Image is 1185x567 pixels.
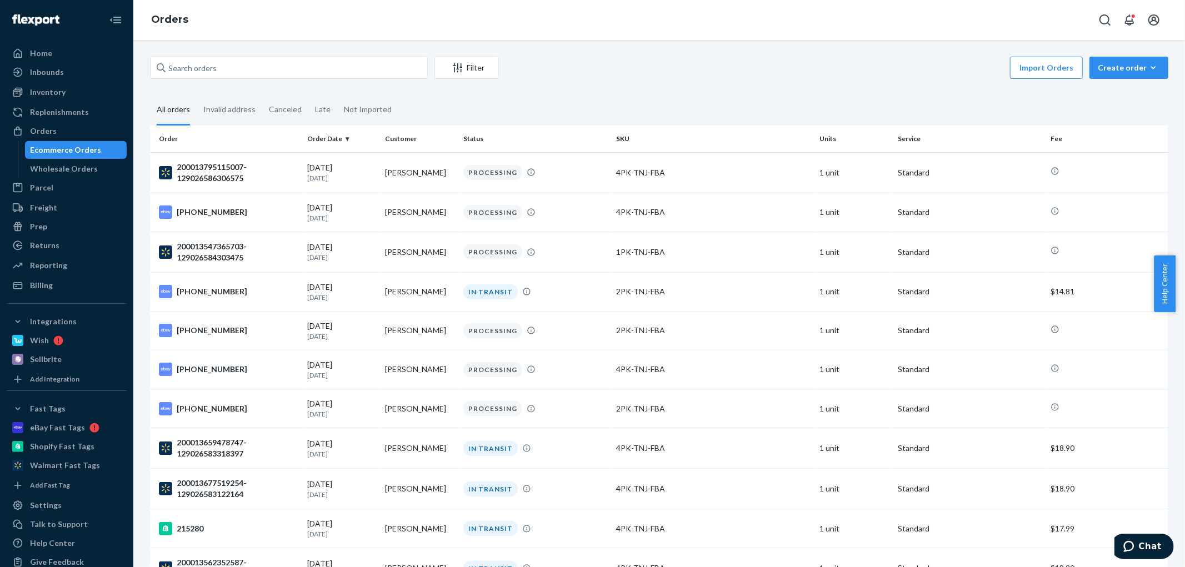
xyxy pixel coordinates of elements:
div: [PHONE_NUMBER] [159,324,298,337]
div: [DATE] [307,282,377,302]
div: Home [30,48,52,59]
button: Open notifications [1118,9,1141,31]
a: Inbounds [7,63,127,81]
p: Standard [898,286,1042,297]
td: 1 unit [816,389,894,428]
div: Billing [30,280,53,291]
div: 4PK-TNJ-FBA [616,364,811,375]
td: 1 unit [816,469,894,509]
div: Customer [385,134,454,143]
div: Inventory [30,87,66,98]
td: [PERSON_NAME] [381,428,459,469]
p: [DATE] [307,449,377,459]
a: Freight [7,199,127,217]
td: [PERSON_NAME] [381,509,459,548]
div: Settings [30,500,62,511]
button: Close Navigation [104,9,127,31]
button: Filter [434,57,499,79]
div: 200013795115007-129026586306575 [159,162,298,184]
a: Prep [7,218,127,235]
div: Orders [30,126,57,137]
td: 1 unit [816,193,894,232]
div: 2PK-TNJ-FBA [616,325,811,336]
div: Reporting [30,260,67,271]
a: Wish [7,332,127,349]
div: [DATE] [307,518,377,539]
p: Standard [898,483,1042,494]
p: Standard [898,403,1042,414]
div: Late [315,95,331,124]
div: [DATE] [307,320,377,341]
td: 1 unit [816,232,894,272]
a: Home [7,44,127,62]
div: Parcel [30,182,53,193]
div: IN TRANSIT [463,481,518,496]
a: eBay Fast Tags [7,419,127,436]
div: Not Imported [344,95,392,124]
span: Help Center [1154,255,1176,312]
p: [DATE] [307,490,377,499]
th: Order [150,126,303,152]
td: [PERSON_NAME] [381,469,459,509]
p: Standard [898,364,1042,375]
input: Search orders [150,57,428,79]
a: Wholesale Orders [25,160,127,178]
div: Add Fast Tag [30,480,70,490]
p: [DATE] [307,213,377,223]
img: Flexport logo [12,14,59,26]
p: Standard [898,207,1042,218]
div: IN TRANSIT [463,284,518,299]
div: PROCESSING [463,205,522,220]
td: $17.99 [1046,509,1168,548]
div: Talk to Support [30,519,88,530]
p: [DATE] [307,293,377,302]
p: [DATE] [307,529,377,539]
div: All orders [157,95,190,126]
a: Shopify Fast Tags [7,438,127,455]
div: 200013659478747-129026583318397 [159,437,298,459]
a: Sellbrite [7,350,127,368]
td: 1 unit [816,311,894,350]
div: Canceled [269,95,302,124]
div: Inbounds [30,67,64,78]
div: 1PK-TNJ-FBA [616,247,811,258]
div: eBay Fast Tags [30,422,85,433]
a: Add Integration [7,373,127,386]
div: 4PK-TNJ-FBA [616,443,811,454]
div: Prep [30,221,47,232]
div: PROCESSING [463,323,522,338]
button: Create order [1089,57,1168,79]
td: [PERSON_NAME] [381,311,459,350]
div: 4PK-TNJ-FBA [616,167,811,178]
a: Orders [7,122,127,140]
div: Create order [1098,62,1160,73]
div: 4PK-TNJ-FBA [616,523,811,534]
div: [DATE] [307,398,377,419]
td: $14.81 [1046,272,1168,311]
button: Fast Tags [7,400,127,418]
div: [PHONE_NUMBER] [159,205,298,219]
div: Invalid address [203,95,256,124]
p: [DATE] [307,173,377,183]
p: [DATE] [307,332,377,341]
button: Talk to Support [7,515,127,533]
a: Replenishments [7,103,127,121]
td: [PERSON_NAME] [381,272,459,311]
p: Standard [898,443,1042,454]
div: 2PK-TNJ-FBA [616,403,811,414]
th: Status [459,126,612,152]
div: 4PK-TNJ-FBA [616,207,811,218]
div: 200013547365703-129026584303475 [159,241,298,263]
div: [DATE] [307,359,377,380]
a: Settings [7,496,127,514]
div: PROCESSING [463,401,522,416]
div: 215280 [159,522,298,535]
div: [PHONE_NUMBER] [159,402,298,415]
div: Freight [30,202,57,213]
p: [DATE] [307,253,377,262]
div: 2PK-TNJ-FBA [616,286,811,297]
div: Wish [30,335,49,346]
a: Walmart Fast Tags [7,456,127,474]
div: IN TRANSIT [463,521,518,536]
